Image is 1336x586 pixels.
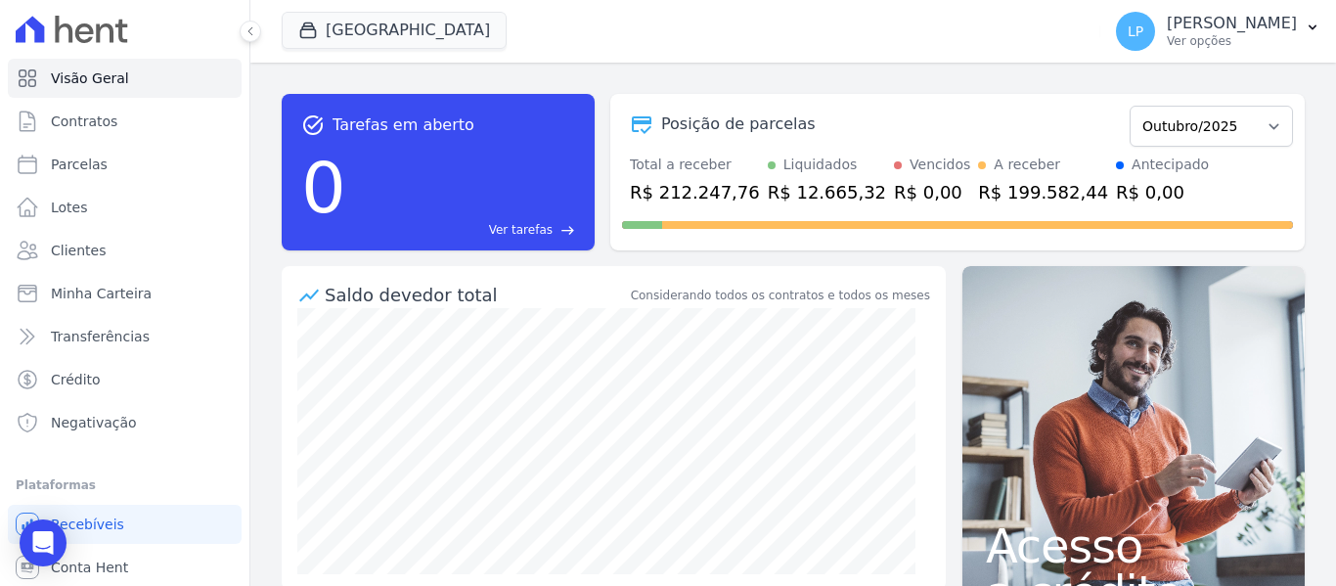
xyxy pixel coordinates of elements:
[631,287,930,304] div: Considerando todos os contratos e todos os meses
[1167,33,1297,49] p: Ver opções
[1100,4,1336,59] button: LP [PERSON_NAME] Ver opções
[8,505,242,544] a: Recebíveis
[1128,24,1143,38] span: LP
[51,327,150,346] span: Transferências
[51,413,137,432] span: Negativação
[354,221,575,239] a: Ver tarefas east
[325,282,627,308] div: Saldo devedor total
[8,145,242,184] a: Parcelas
[301,137,346,239] div: 0
[16,473,234,497] div: Plataformas
[8,188,242,227] a: Lotes
[51,515,124,534] span: Recebíveis
[8,102,242,141] a: Contratos
[8,317,242,356] a: Transferências
[630,179,760,205] div: R$ 212.247,76
[51,370,101,389] span: Crédito
[8,231,242,270] a: Clientes
[51,155,108,174] span: Parcelas
[783,155,858,175] div: Liquidados
[8,403,242,442] a: Negativação
[1167,14,1297,33] p: [PERSON_NAME]
[560,223,575,238] span: east
[661,113,816,136] div: Posição de parcelas
[768,179,886,205] div: R$ 12.665,32
[333,113,474,137] span: Tarefas em aberto
[894,179,970,205] div: R$ 0,00
[8,59,242,98] a: Visão Geral
[489,221,553,239] span: Ver tarefas
[630,155,760,175] div: Total a receber
[8,274,242,313] a: Minha Carteira
[986,522,1281,569] span: Acesso
[994,155,1060,175] div: A receber
[282,12,507,49] button: [GEOGRAPHIC_DATA]
[1116,179,1209,205] div: R$ 0,00
[1132,155,1209,175] div: Antecipado
[8,360,242,399] a: Crédito
[51,112,117,131] span: Contratos
[51,241,106,260] span: Clientes
[978,179,1108,205] div: R$ 199.582,44
[51,558,128,577] span: Conta Hent
[51,284,152,303] span: Minha Carteira
[20,519,67,566] div: Open Intercom Messenger
[910,155,970,175] div: Vencidos
[51,68,129,88] span: Visão Geral
[301,113,325,137] span: task_alt
[51,198,88,217] span: Lotes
